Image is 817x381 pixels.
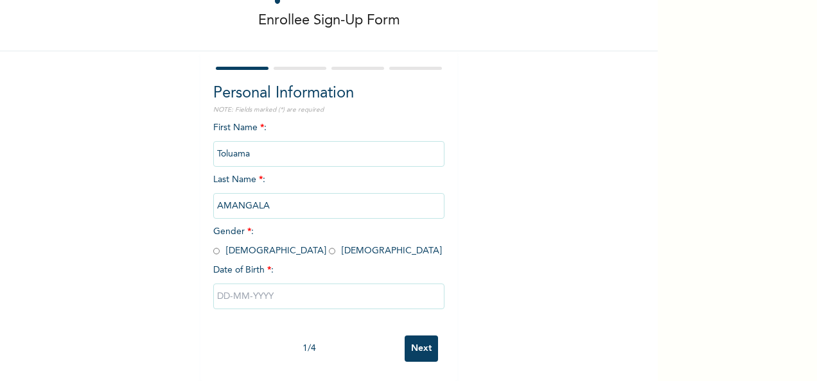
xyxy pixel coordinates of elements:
[213,105,444,115] p: NOTE: Fields marked (*) are required
[213,141,444,167] input: Enter your first name
[213,264,274,277] span: Date of Birth :
[213,123,444,158] span: First Name :
[213,284,444,309] input: DD-MM-YYYY
[213,193,444,219] input: Enter your last name
[405,335,438,362] input: Next
[213,342,405,355] div: 1 / 4
[213,227,442,255] span: Gender : [DEMOGRAPHIC_DATA] [DEMOGRAPHIC_DATA]
[258,10,400,31] p: Enrollee Sign-Up Form
[213,82,444,105] h2: Personal Information
[213,175,444,210] span: Last Name :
